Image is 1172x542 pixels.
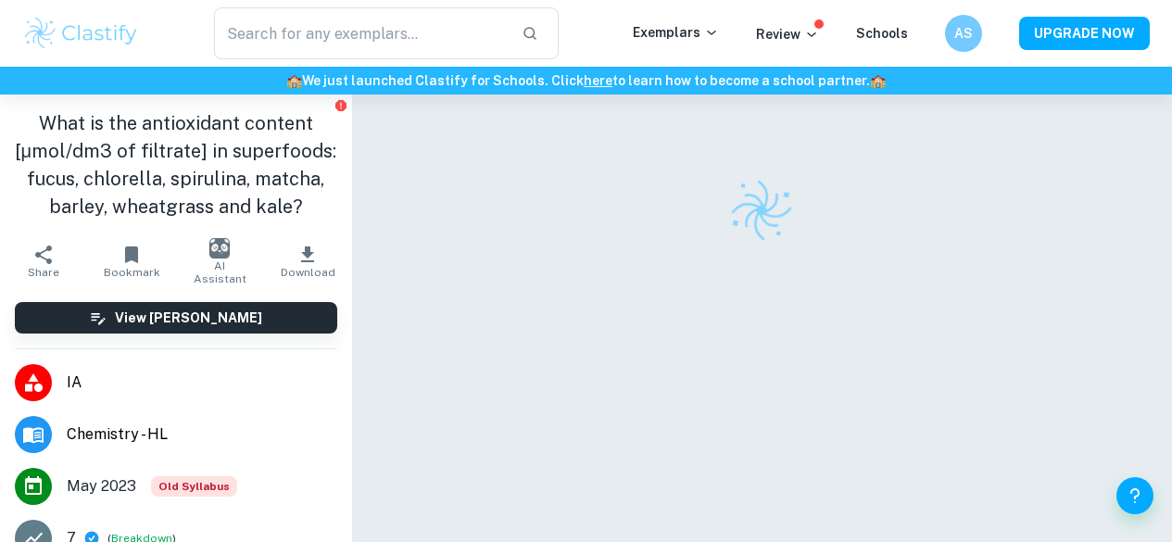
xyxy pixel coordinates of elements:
[953,23,975,44] h6: AS
[724,172,800,249] img: Clastify logo
[187,259,253,285] span: AI Assistant
[15,109,337,221] h1: What is the antioxidant content [μmol/dm3 of filtrate] in superfoods: fucus, chlorella, spirulina...
[88,235,176,287] button: Bookmark
[28,266,59,279] span: Share
[286,73,302,88] span: 🏫
[67,372,337,394] span: IA
[67,423,337,446] span: Chemistry - HL
[151,476,237,497] div: Starting from the May 2025 session, the Chemistry IA requirements have changed. It's OK to refer ...
[264,235,352,287] button: Download
[15,302,337,334] button: View [PERSON_NAME]
[4,70,1168,91] h6: We just launched Clastify for Schools. Click to learn how to become a school partner.
[1116,477,1153,514] button: Help and Feedback
[584,73,612,88] a: here
[756,24,819,44] p: Review
[633,22,719,43] p: Exemplars
[856,26,908,41] a: Schools
[104,266,160,279] span: Bookmark
[22,15,140,52] img: Clastify logo
[115,308,262,328] h6: View [PERSON_NAME]
[209,238,230,258] img: AI Assistant
[214,7,507,59] input: Search for any exemplars...
[67,475,136,498] span: May 2023
[151,476,237,497] span: Old Syllabus
[176,235,264,287] button: AI Assistant
[281,266,335,279] span: Download
[870,73,886,88] span: 🏫
[1019,17,1150,50] button: UPGRADE NOW
[945,15,982,52] button: AS
[334,98,348,112] button: Report issue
